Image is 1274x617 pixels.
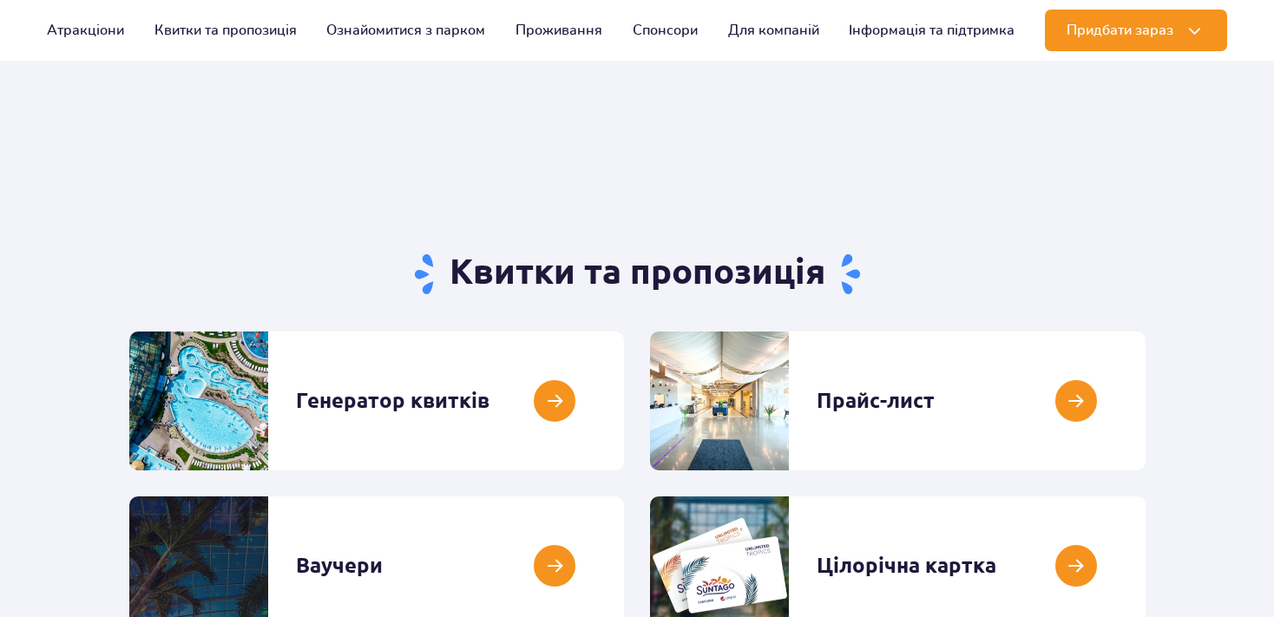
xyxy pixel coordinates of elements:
h1: Квитки та пропозиція [129,250,1146,297]
a: Квитки та пропозиція [154,10,297,51]
a: Ознайомитися з парком [326,10,485,51]
span: Придбати зараз [1067,23,1173,38]
button: Придбати зараз [1045,10,1227,51]
a: Для компаній [728,10,819,51]
a: Інформація та підтримка [849,10,1015,51]
a: Спонсори [633,10,698,51]
a: Атракціони [47,10,124,51]
a: Проживання [516,10,602,51]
